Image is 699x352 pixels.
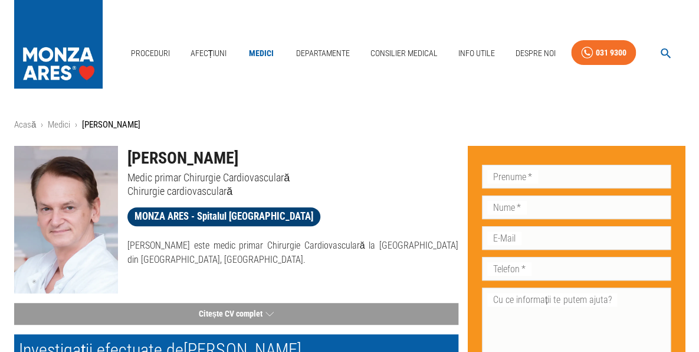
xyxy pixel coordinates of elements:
[242,41,280,66] a: Medici
[127,209,320,224] span: MONZA ARES - Spitalul [GEOGRAPHIC_DATA]
[14,303,458,325] button: Citește CV complet
[14,119,36,130] a: Acasă
[127,146,458,171] h1: [PERSON_NAME]
[185,41,231,66] a: Afecțiuni
[127,171,458,184] p: Medic primar Chirurgie Cardiovasculară
[48,119,70,130] a: Medici
[126,41,175,66] a: Proceduri
[127,184,458,198] p: Chirurgie cardiovasculară
[510,41,560,66] a: Despre Noi
[595,45,626,60] div: 031 9300
[14,118,685,132] nav: breadcrumb
[75,118,77,132] li: ›
[14,146,118,294] img: Dr. Theodor Cebotaru
[453,41,499,66] a: Info Utile
[571,40,636,66] a: 031 9300
[127,239,458,267] p: [PERSON_NAME] este medic primar Chirurgie Cardiovasculară la [GEOGRAPHIC_DATA] din [GEOGRAPHIC_DA...
[41,118,43,132] li: ›
[82,118,140,132] p: [PERSON_NAME]
[366,41,442,66] a: Consilier Medical
[127,207,320,226] a: MONZA ARES - Spitalul [GEOGRAPHIC_DATA]
[291,41,355,66] a: Departamente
